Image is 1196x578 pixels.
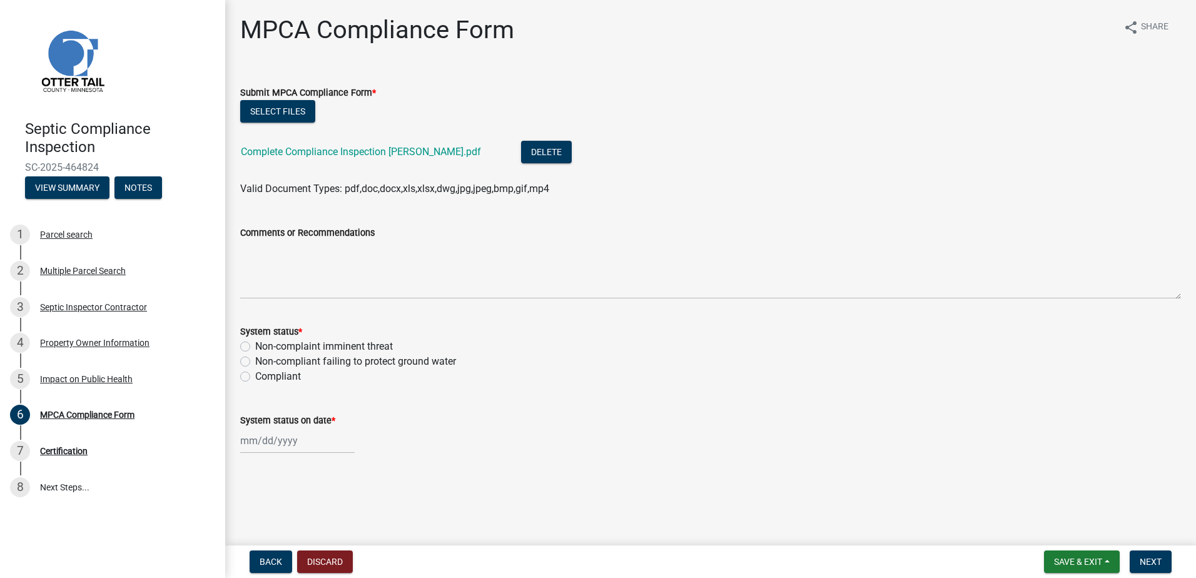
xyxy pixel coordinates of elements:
div: Parcel search [40,230,93,239]
label: Submit MPCA Compliance Form [240,89,376,98]
div: 4 [10,333,30,353]
button: Discard [297,550,353,573]
label: Compliant [255,369,301,384]
div: Certification [40,447,88,455]
span: Save & Exit [1054,557,1102,567]
div: Impact on Public Health [40,375,133,383]
button: Next [1130,550,1172,573]
span: Share [1141,20,1168,35]
div: 5 [10,369,30,389]
span: Back [260,557,282,567]
span: Valid Document Types: pdf,doc,docx,xls,xlsx,dwg,jpg,jpeg,bmp,gif,mp4 [240,183,549,195]
wm-modal-confirm: Notes [114,183,162,193]
div: Property Owner Information [40,338,149,347]
button: Notes [114,176,162,199]
div: Septic Inspector Contractor [40,303,147,312]
h1: MPCA Compliance Form [240,15,514,45]
img: Otter Tail County, Minnesota [25,13,119,107]
i: share [1123,20,1138,35]
a: Complete Compliance Inspection [PERSON_NAME].pdf [241,146,481,158]
div: 6 [10,405,30,425]
div: 7 [10,441,30,461]
button: shareShare [1113,15,1178,39]
button: Delete [521,141,572,163]
label: System status [240,328,302,337]
button: Save & Exit [1044,550,1120,573]
button: Select files [240,100,315,123]
div: 2 [10,261,30,281]
h4: Septic Compliance Inspection [25,120,215,156]
div: Multiple Parcel Search [40,266,126,275]
label: Non-complaint imminent threat [255,339,393,354]
span: Next [1140,557,1162,567]
label: System status on date [240,417,335,425]
div: 3 [10,297,30,317]
button: Back [250,550,292,573]
button: View Summary [25,176,109,199]
span: SC-2025-464824 [25,161,200,173]
wm-modal-confirm: Delete Document [521,147,572,159]
div: 8 [10,477,30,497]
label: Non-compliant failing to protect ground water [255,354,456,369]
input: mm/dd/yyyy [240,428,355,454]
div: 1 [10,225,30,245]
label: Comments or Recommendations [240,229,375,238]
div: MPCA Compliance Form [40,410,134,419]
wm-modal-confirm: Summary [25,183,109,193]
